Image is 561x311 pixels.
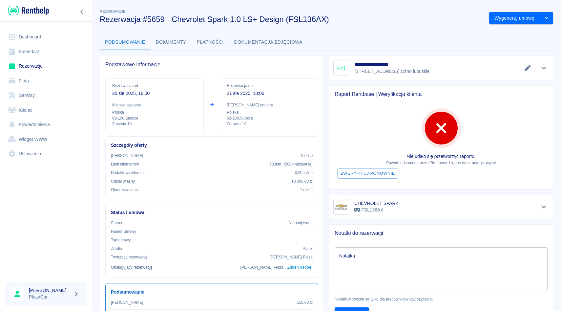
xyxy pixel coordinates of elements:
img: Image [335,200,348,213]
p: Polska [227,109,311,115]
p: Nie udało się przetworzyć raportu. [335,153,548,160]
span: Podstawowe informacje [105,61,318,68]
a: Dashboard [5,30,87,44]
h6: Status i umowa [111,209,313,216]
p: Typ umowy [111,237,131,243]
p: - [311,237,313,243]
p: [PERSON_NAME] [111,300,143,305]
h6: [PERSON_NAME] [29,287,71,294]
button: Pokaż szczegóły [538,63,549,73]
a: Renthelp logo [5,5,49,16]
p: 21 sie 2025, 18:00 [227,90,311,97]
button: Zweryfikuj ponownie [337,168,398,179]
button: Podsumowanie [100,34,151,50]
button: Zmień osobę [286,263,313,272]
p: 0,50 zł /km [295,170,313,176]
a: Widget WWW [5,132,87,147]
p: Tworzący rezerwację [111,254,147,260]
p: Rezerwacja od [112,83,197,89]
p: Polska [112,109,197,115]
p: [STREET_ADDRESS] , Ośno lubuskie [354,68,430,75]
p: [PERSON_NAME] Płaza [270,254,313,260]
p: Udział własny [111,178,135,184]
button: drop-down [540,12,553,24]
p: 69-100 , Słubice [227,115,311,121]
a: Powiadomienia [5,117,87,132]
p: Notatki widoczne są tylko dla pracowników wypożyczalni. [335,296,548,302]
button: Płatności [192,34,229,50]
p: 10 000,00 zł [291,178,313,184]
button: Dokumentacja zdjęciowa [229,34,308,50]
div: FS [333,60,349,76]
p: Żurawia 1A [112,121,197,127]
p: [PERSON_NAME] Płaza [240,264,283,270]
p: Żurawia 1A [227,121,311,127]
h6: CHEVROLET SPARK [354,200,399,207]
a: Ustawienia [5,146,87,161]
span: Raport Rentbase | Weryfikacja klienta [335,91,548,98]
p: [PERSON_NAME] odbioru [227,102,311,108]
span: ( 500 km dziennie ) [284,162,313,167]
button: Pokaż szczegóły [538,202,549,211]
button: Dokumenty [151,34,192,50]
span: Notatki do rezerwacji [335,230,548,236]
p: Limit kilometrów [111,161,139,167]
a: Rezerwacje [5,59,87,74]
button: Wygeneruj umowę [489,12,540,24]
span: Rezerwacje [100,10,125,13]
a: Kalendarz [5,44,87,59]
p: 0,00 zł [301,153,313,159]
button: Zwiń nawigację [77,8,87,16]
p: 1 dzień [300,187,313,193]
p: Numer umowy [111,229,136,234]
img: Renthelp logo [8,5,49,16]
p: Okres wynajmu [111,187,138,193]
p: Panel [303,246,313,252]
p: Żrodło [111,246,122,252]
p: 150,00 zł [297,300,313,305]
h3: Rezerwacja #5659 - Chevrolet Spark 1.0 LS+ Design (FSL136AX) [100,15,484,24]
p: Rezerwacja do [227,83,311,89]
p: - [311,229,313,234]
h6: Szczegóły oferty [111,142,313,149]
p: Niepodpisana [289,220,313,226]
p: 500 km [269,161,313,167]
p: Status [111,220,122,226]
button: Edytuj dane [522,63,533,73]
p: [PERSON_NAME] [111,153,143,159]
p: FSL136AX [354,207,399,213]
p: Miejsce wydania [112,102,197,108]
a: Flota [5,74,87,88]
a: Klienci [5,103,87,118]
p: 20 sie 2025, 18:00 [112,90,197,97]
a: Serwisy [5,88,87,103]
p: Powód: odrzucone przez Rentbase: błędne dane autoryzacyjne [335,160,548,166]
p: 69-100 , Słubice [112,115,197,121]
h6: Podsumowanie [111,289,313,296]
p: PlazaCar [29,294,71,300]
p: Obsługujący rezerwację [111,264,153,270]
p: Dodatkowy kilometr [111,170,145,176]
